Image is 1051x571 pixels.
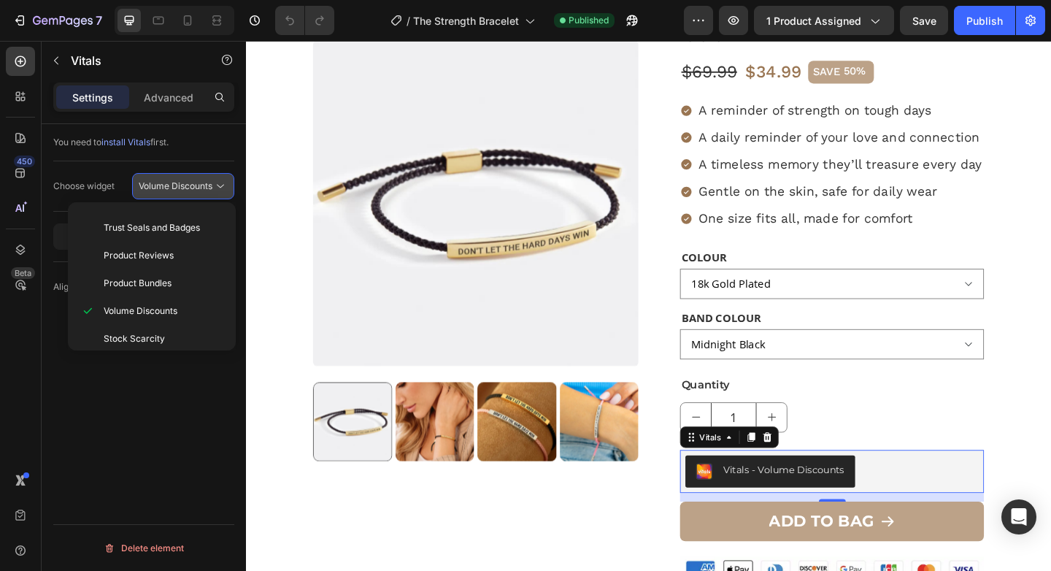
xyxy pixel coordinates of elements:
[478,451,663,486] button: Vitals - Volume Discounts
[246,41,1051,571] iframe: Design area
[342,372,428,458] img: The Strength Bracelet - Levavenci - Midnight Black / 18k Gold Plated
[912,15,936,27] span: Save
[53,223,234,250] button: Open app
[104,277,172,290] span: Product Bundles
[966,13,1003,28] div: Publish
[132,173,234,199] button: Volume Discounts
[252,372,338,458] img: The Strength Bracelet - Levavenci - Midnight Black / 18k Gold Plated
[555,394,588,426] button: increment
[139,180,212,191] span: Volume Discounts
[1001,499,1036,534] div: Open Intercom Messenger
[275,6,334,35] div: Undo/Redo
[53,537,234,560] button: Delete element
[101,137,150,147] span: install Vitals
[472,502,803,545] button: <strong>ADD TO BAG</strong>
[6,6,109,35] button: 7
[72,90,113,105] p: Settings
[615,25,649,43] div: SAVE
[104,304,177,318] span: Volume Discounts
[493,152,801,177] p: Gentle on the skin, safe for daily wear
[493,64,801,88] p: A reminder of strength on tough days
[766,13,861,28] span: 1 product assigned
[472,227,525,245] legend: COLOUR
[53,277,94,297] div: Align
[104,249,174,262] span: Product Reviews
[569,513,684,534] strong: ADD TO BAG
[519,460,651,475] div: Vitals - Volume Discounts
[490,460,507,478] img: 26b75d61-258b-461b-8cc3-4bcb67141ce0.png
[473,394,506,426] button: decrement
[407,13,410,28] span: /
[900,6,948,35] button: Save
[14,156,35,167] div: 450
[53,136,234,149] div: You need to first.
[472,293,562,311] legend: BAND COLOUR
[474,367,801,383] p: Quantity
[649,25,676,42] div: 50%
[11,267,35,279] div: Beta
[96,12,102,29] p: 7
[104,332,165,345] span: Stock Scarcity
[472,21,536,48] div: $69.99
[413,13,519,28] span: The Strength Bracelet
[569,14,609,27] span: Published
[954,6,1015,35] button: Publish
[542,21,606,48] div: $34.99
[506,394,555,426] input: quantity
[493,123,801,147] p: A timeless memory they’ll treasure every day
[144,90,193,105] p: Advanced
[104,540,184,557] div: Delete element
[53,180,115,193] div: Choose widget
[493,93,801,118] p: A daily reminder of your love and connection
[104,221,200,234] span: Trust Seals and Badges
[71,52,195,69] p: Vitals
[754,6,894,35] button: 1 product assigned
[493,181,801,206] p: One size fits all, made for comfort
[490,425,520,438] div: Vitals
